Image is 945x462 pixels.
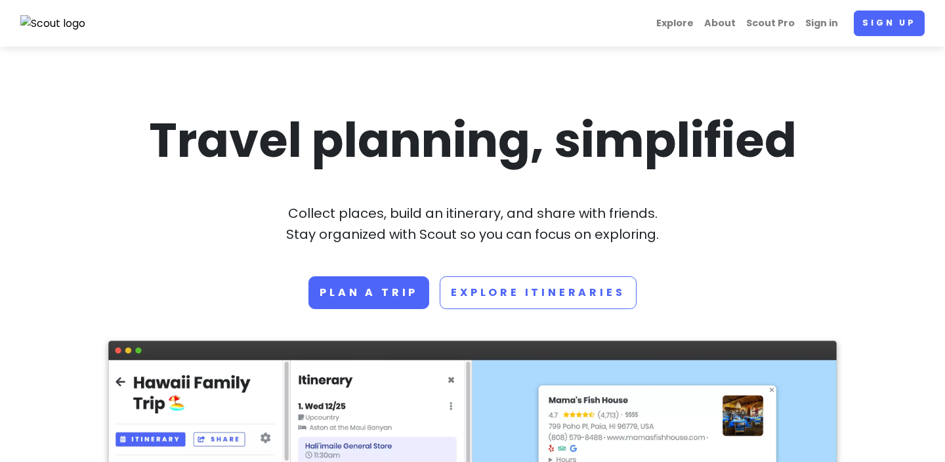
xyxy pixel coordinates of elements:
p: Collect places, build an itinerary, and share with friends. Stay organized with Scout so you can ... [108,203,837,245]
a: Scout Pro [741,10,800,36]
img: Scout logo [20,15,86,32]
a: Sign in [800,10,843,36]
a: Plan a trip [308,276,429,309]
a: Explore [651,10,699,36]
a: Sign up [854,10,925,36]
a: About [699,10,741,36]
h1: Travel planning, simplified [108,110,837,171]
a: Explore Itineraries [440,276,636,309]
